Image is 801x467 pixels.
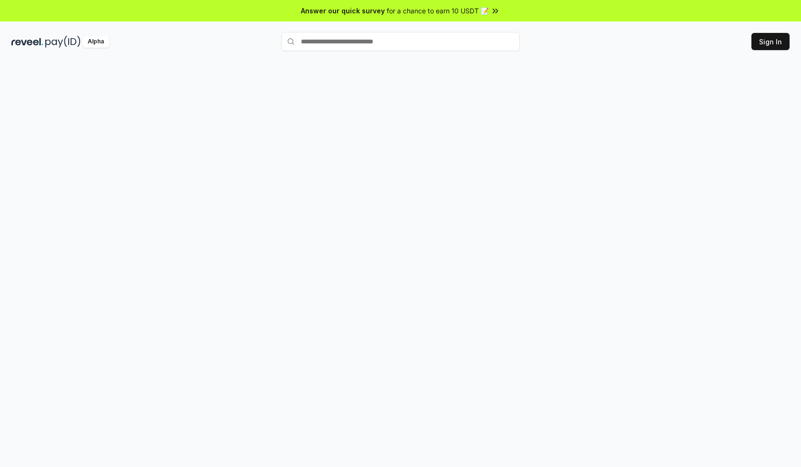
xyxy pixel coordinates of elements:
[751,33,790,50] button: Sign In
[45,36,81,48] img: pay_id
[387,6,489,16] span: for a chance to earn 10 USDT 📝
[82,36,109,48] div: Alpha
[301,6,385,16] span: Answer our quick survey
[11,36,43,48] img: reveel_dark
